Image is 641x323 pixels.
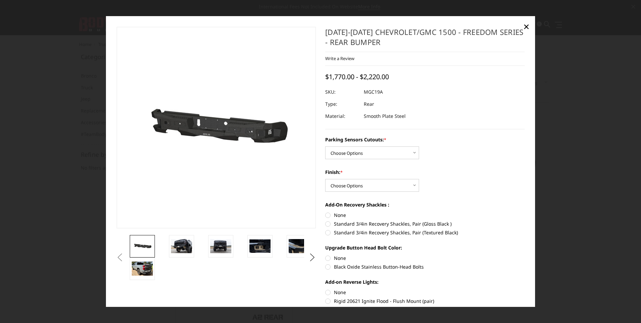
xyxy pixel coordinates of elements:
dt: SKU: [325,86,359,98]
img: 2019-2025 Chevrolet/GMC 1500 - Freedom Series - Rear Bumper [210,239,231,253]
button: Next [307,252,317,263]
img: 2019-2025 Chevrolet/GMC 1500 - Freedom Series - Rear Bumper [132,241,153,251]
dd: MGC19A [364,86,383,98]
img: 2019-2025 Chevrolet/GMC 1500 - Freedom Series - Rear Bumper [249,239,271,253]
label: Rigid 20621 Ignite Flood - Flush Mount (pair) [325,297,525,305]
a: Write a Review [325,55,354,61]
label: Finish: [325,169,525,176]
label: None [325,212,525,219]
label: Parking Sensors Cutouts: [325,136,525,143]
label: Add-on Reverse Lights: [325,278,525,285]
a: 2019-2025 Chevrolet/GMC 1500 - Freedom Series - Rear Bumper [117,27,316,228]
label: Standard 3/4in Recovery Shackles, Pair (Textured Black) [325,229,525,236]
span: $1,770.00 - $2,220.00 [325,73,389,82]
label: None [325,255,525,262]
span: × [523,19,529,34]
dt: Material: [325,110,359,123]
dd: Smooth Plate Steel [364,110,406,123]
img: 2019-2025 Chevrolet/GMC 1500 - Freedom Series - Rear Bumper [132,262,153,276]
button: Previous [115,252,125,263]
label: None [325,289,525,296]
label: Standard 3/4in Recovery Shackles, Pair (Gloss Black ) [325,220,525,227]
img: 2019-2025 Chevrolet/GMC 1500 - Freedom Series - Rear Bumper [289,239,310,253]
h1: [DATE]-[DATE] Chevrolet/GMC 1500 - Freedom Series - Rear Bumper [325,27,525,52]
iframe: Chat Widget [607,291,641,323]
dt: Type: [325,98,359,110]
label: Black Oxide Stainless Button-Head Bolts [325,263,525,270]
label: Add-On Recovery Shackles : [325,201,525,209]
dd: Rear [364,98,374,110]
label: Upgrade Button Head Bolt Color: [325,244,525,251]
a: Close [521,21,532,32]
img: 2019-2025 Chevrolet/GMC 1500 - Freedom Series - Rear Bumper [171,239,192,253]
